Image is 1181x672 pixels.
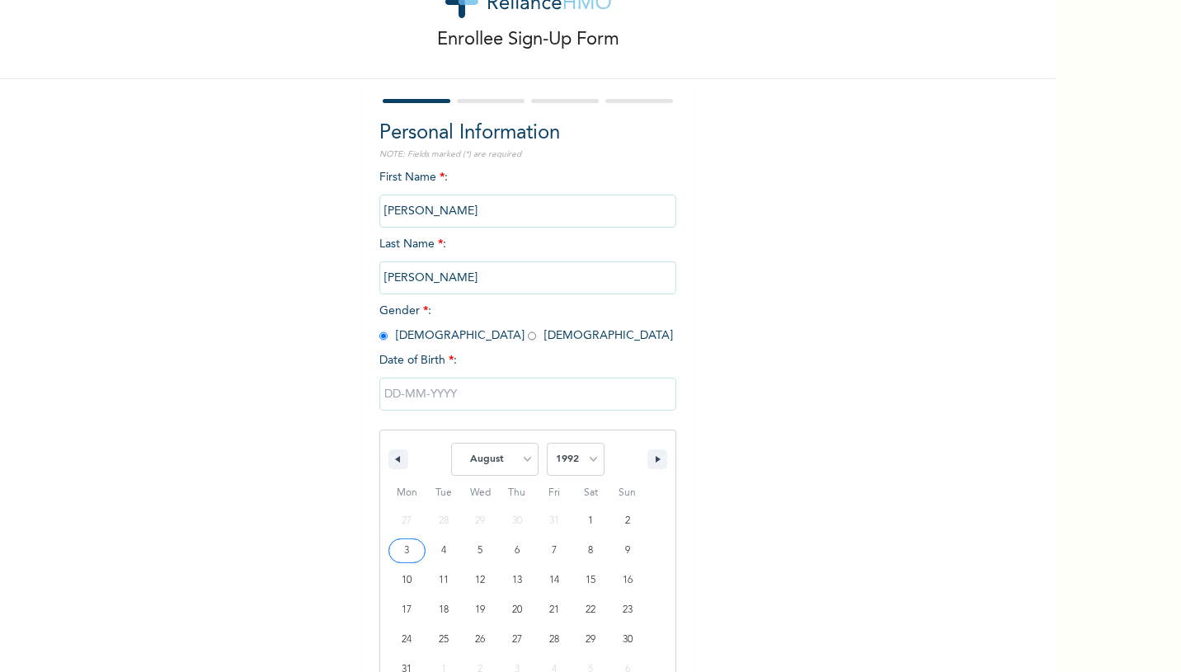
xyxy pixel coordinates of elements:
[535,566,572,595] button: 14
[379,378,676,411] input: DD-MM-YYYY
[402,595,412,625] span: 17
[426,625,463,655] button: 25
[379,238,676,284] span: Last Name :
[572,595,609,625] button: 22
[441,536,446,566] span: 4
[462,536,499,566] button: 5
[588,536,593,566] span: 8
[402,625,412,655] span: 24
[535,536,572,566] button: 7
[549,625,559,655] span: 28
[625,506,630,536] span: 2
[379,172,676,217] span: First Name :
[535,595,572,625] button: 21
[609,480,646,506] span: Sun
[499,480,536,506] span: Thu
[388,595,426,625] button: 17
[475,566,485,595] span: 12
[625,536,630,566] span: 9
[379,352,457,369] span: Date of Birth :
[402,566,412,595] span: 10
[404,536,409,566] span: 3
[426,595,463,625] button: 18
[572,480,609,506] span: Sat
[379,261,676,294] input: Enter your last name
[512,625,522,655] span: 27
[623,625,633,655] span: 30
[388,536,426,566] button: 3
[572,506,609,536] button: 1
[588,506,593,536] span: 1
[499,536,536,566] button: 6
[426,536,463,566] button: 4
[552,536,557,566] span: 7
[437,26,619,54] p: Enrollee Sign-Up Form
[512,566,522,595] span: 13
[572,566,609,595] button: 15
[535,480,572,506] span: Fri
[475,595,485,625] span: 19
[623,566,633,595] span: 16
[586,625,595,655] span: 29
[462,595,499,625] button: 19
[499,566,536,595] button: 13
[426,566,463,595] button: 11
[388,566,426,595] button: 10
[515,536,520,566] span: 6
[379,148,676,161] p: NOTE: Fields marked (*) are required
[609,595,646,625] button: 23
[499,625,536,655] button: 27
[462,480,499,506] span: Wed
[388,625,426,655] button: 24
[379,119,676,148] h2: Personal Information
[388,480,426,506] span: Mon
[379,195,676,228] input: Enter your first name
[439,625,449,655] span: 25
[586,566,595,595] span: 15
[439,566,449,595] span: 11
[609,625,646,655] button: 30
[609,506,646,536] button: 2
[609,566,646,595] button: 16
[572,625,609,655] button: 29
[549,566,559,595] span: 14
[379,305,673,341] span: Gender : [DEMOGRAPHIC_DATA] [DEMOGRAPHIC_DATA]
[609,536,646,566] button: 9
[439,595,449,625] span: 18
[572,536,609,566] button: 8
[586,595,595,625] span: 22
[499,595,536,625] button: 20
[462,625,499,655] button: 26
[535,625,572,655] button: 28
[426,480,463,506] span: Tue
[549,595,559,625] span: 21
[478,536,482,566] span: 5
[512,595,522,625] span: 20
[475,625,485,655] span: 26
[462,566,499,595] button: 12
[623,595,633,625] span: 23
